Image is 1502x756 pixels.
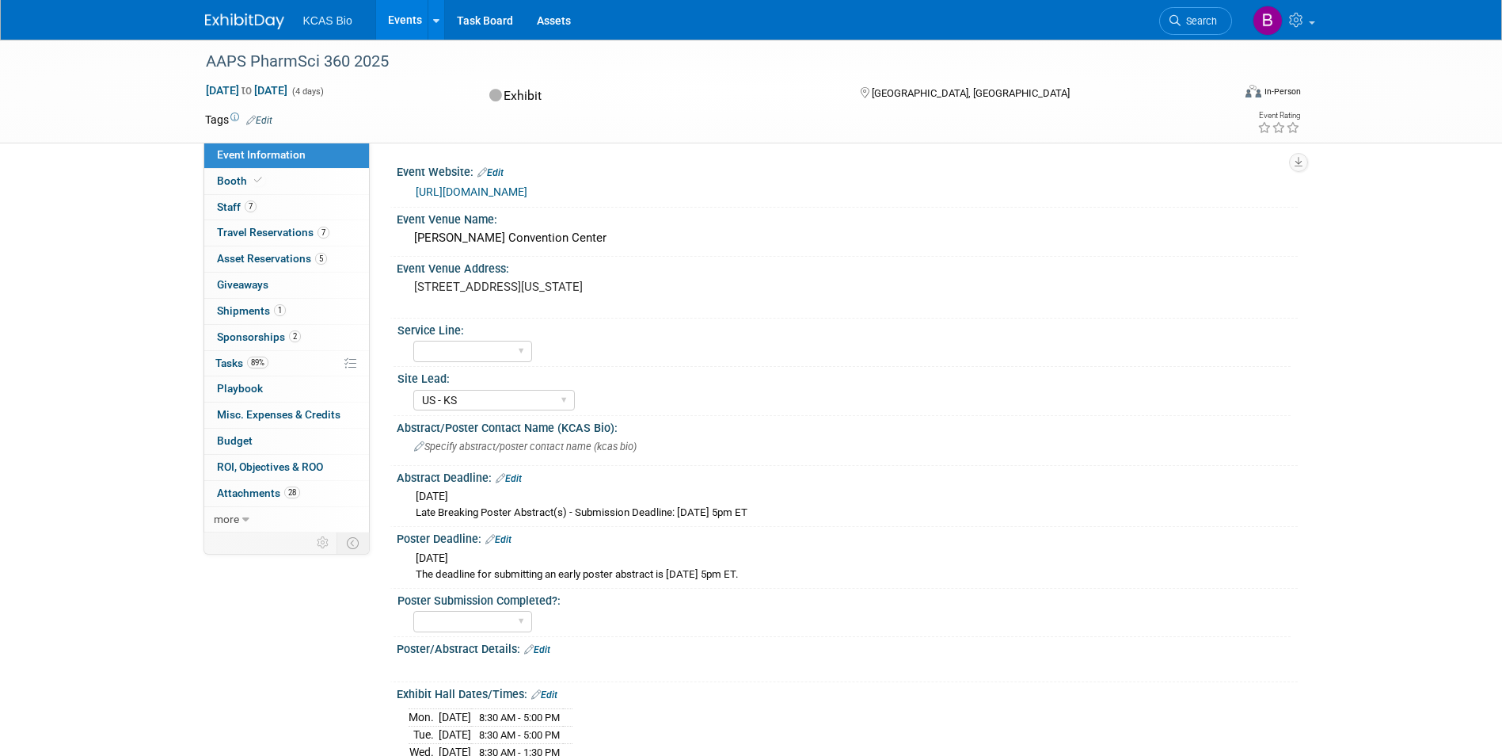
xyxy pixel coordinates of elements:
span: 8:30 AM - 5:00 PM [479,712,560,724]
i: Booth reservation complete [254,176,262,185]
span: 2 [289,330,301,342]
span: Event Information [217,148,306,161]
span: 8:30 AM - 5:00 PM [479,729,560,741]
span: Tasks [215,357,268,369]
span: Sponsorships [217,330,301,343]
span: 28 [284,487,300,498]
span: [DATE] [416,490,448,502]
a: Edit [524,644,550,655]
div: Poster/Abstract Details: [397,637,1298,658]
span: Asset Reservations [217,252,327,265]
span: (4 days) [291,86,324,97]
a: Travel Reservations7 [204,220,369,246]
div: Event Format [1139,82,1302,106]
span: 7 [318,227,329,239]
div: Abstract/Poster Contact Name (KCAS Bio): [397,416,1298,436]
td: Personalize Event Tab Strip [310,533,337,553]
span: Staff [217,200,257,213]
span: more [214,513,239,525]
div: Event Rating [1257,112,1300,120]
div: Poster Submission Completed?: [397,589,1291,609]
div: Event Venue Address: [397,257,1298,277]
a: [URL][DOMAIN_NAME] [416,185,527,198]
div: Site Lead: [397,367,1291,387]
div: [PERSON_NAME] Convention Center [409,226,1286,250]
span: 5 [315,253,327,265]
td: [DATE] [439,726,471,743]
a: Tasks89% [204,351,369,376]
span: Shipments [217,304,286,317]
a: Staff7 [204,195,369,220]
a: Asset Reservations5 [204,246,369,272]
div: Event Venue Name: [397,208,1298,227]
pre: [STREET_ADDRESS][US_STATE] [414,280,755,294]
a: Playbook [204,376,369,402]
a: Edit [496,473,522,484]
td: Toggle Event Tabs [337,533,369,553]
td: [DATE] [439,709,471,727]
span: Specify abstract/poster contact name (kcas bio) [414,441,637,452]
span: Travel Reservations [217,226,329,239]
span: [DATE] [DATE] [205,83,288,97]
div: The deadline for submitting an early poster abstract is [DATE] 5pm ET. [416,567,1286,582]
a: ROI, Objectives & ROO [204,455,369,480]
span: to [239,84,254,97]
a: Search [1159,7,1232,35]
img: Format-Inperson.png [1245,85,1261,97]
a: Giveaways [204,273,369,298]
span: [GEOGRAPHIC_DATA], [GEOGRAPHIC_DATA] [872,87,1070,99]
div: Exhibit Hall Dates/Times: [397,682,1298,703]
span: ROI, Objectives & ROO [217,460,323,473]
span: Attachments [217,487,300,499]
a: Shipments1 [204,299,369,324]
span: [DATE] [416,552,448,564]
div: Exhibit [485,82,835,110]
div: AAPS PharmSci 360 2025 [200,48,1208,76]
a: Edit [477,167,504,178]
div: Poster Deadline: [397,527,1298,548]
a: more [204,507,369,533]
img: Bryce Evans [1253,6,1283,36]
span: 7 [245,200,257,212]
span: Misc. Expenses & Credits [217,408,340,421]
span: Budget [217,434,253,447]
div: Service Line: [397,319,1291,338]
a: Attachments28 [204,481,369,506]
div: Abstract Deadline: [397,466,1298,487]
span: Playbook [217,382,263,395]
img: ExhibitDay [205,13,284,29]
a: Edit [246,115,272,126]
a: Booth [204,169,369,194]
span: Search [1181,15,1217,27]
td: Mon. [409,709,439,727]
div: Event Website: [397,160,1298,181]
div: Late Breaking Poster Abstract(s) - Submission Deadline: [DATE] 5pm ET [416,506,1286,521]
span: Giveaways [217,278,268,291]
a: Sponsorships2 [204,325,369,350]
td: Tue. [409,726,439,743]
td: Tags [205,112,272,128]
a: Edit [531,689,557,701]
a: Budget [204,429,369,454]
a: Misc. Expenses & Credits [204,403,369,428]
a: Event Information [204,143,369,168]
span: 1 [274,304,286,316]
span: Booth [217,174,265,187]
a: Edit [485,534,511,545]
span: 89% [247,357,268,368]
div: In-Person [1264,86,1301,97]
span: KCAS Bio [303,14,352,27]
